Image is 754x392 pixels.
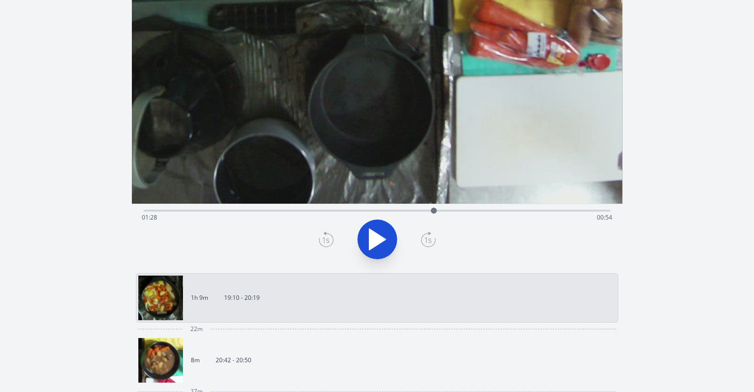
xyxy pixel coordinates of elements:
[191,356,200,364] p: 8m
[138,338,183,383] img: 250826114258_thumb.jpeg
[190,325,203,333] span: 22m
[142,213,157,222] span: 01:28
[216,356,251,364] p: 20:42 - 20:50
[224,294,260,302] p: 19:10 - 20:19
[191,294,208,302] p: 1h 9m
[138,276,183,320] img: 250826101055_thumb.jpeg
[597,213,612,222] span: 00:54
